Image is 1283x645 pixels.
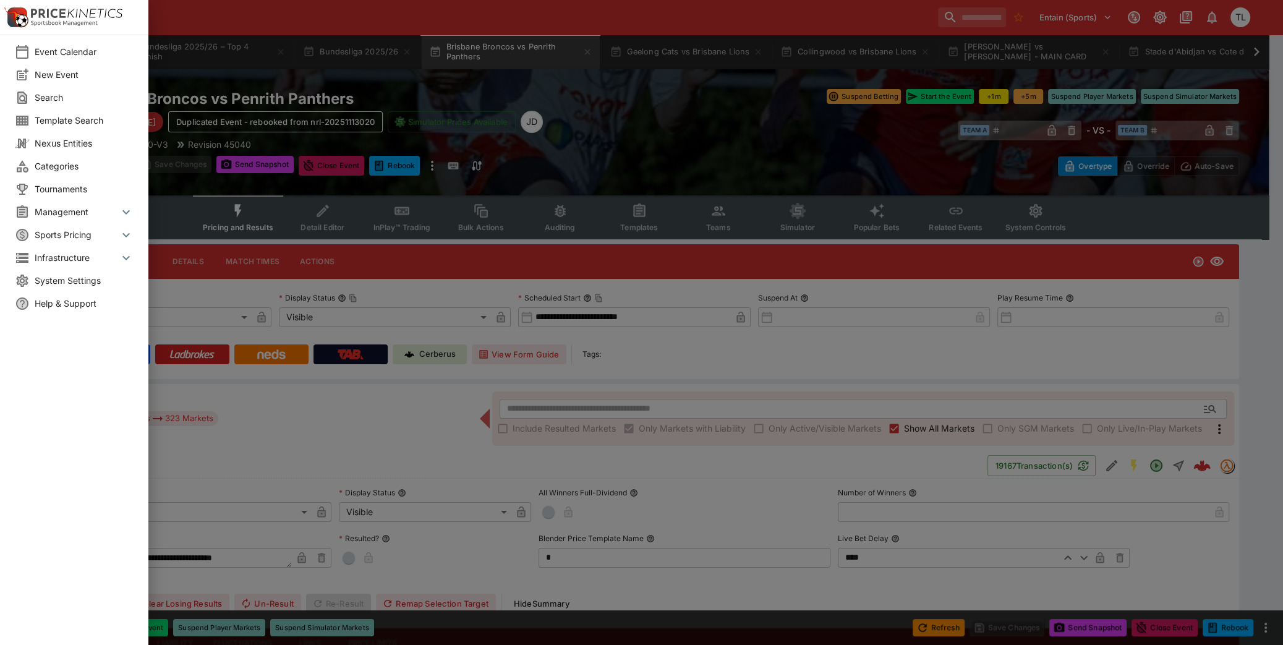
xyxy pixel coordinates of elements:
img: Sportsbook Management [31,20,98,26]
span: Event Calendar [35,45,134,58]
span: Categories [35,160,134,173]
span: Sports Pricing [35,228,119,241]
span: Management [35,205,119,218]
span: Search [35,91,134,104]
img: PriceKinetics [31,9,122,18]
span: Template Search [35,114,134,127]
span: Nexus Entities [35,137,134,150]
span: Tournaments [35,182,134,195]
span: New Event [35,68,134,81]
span: Help & Support [35,297,134,310]
span: System Settings [35,274,134,287]
span: Infrastructure [35,251,119,264]
img: PriceKinetics Logo [4,5,28,30]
